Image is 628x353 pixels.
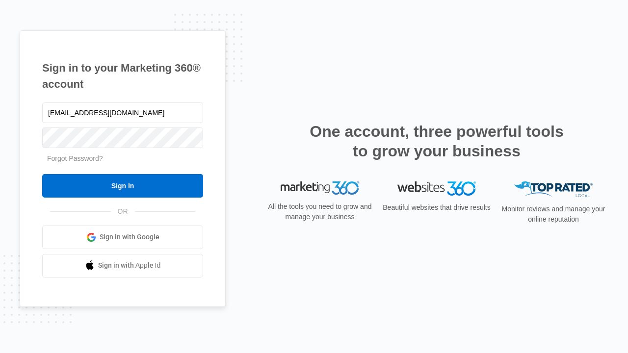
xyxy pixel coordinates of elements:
[42,102,203,123] input: Email
[42,226,203,249] a: Sign in with Google
[307,122,567,161] h2: One account, three powerful tools to grow your business
[514,181,593,198] img: Top Rated Local
[100,232,159,242] span: Sign in with Google
[265,202,375,222] p: All the tools you need to grow and manage your business
[498,204,608,225] p: Monitor reviews and manage your online reputation
[47,154,103,162] a: Forgot Password?
[382,202,492,213] p: Beautiful websites that drive results
[98,260,161,271] span: Sign in with Apple Id
[111,206,135,217] span: OR
[42,254,203,277] a: Sign in with Apple Id
[281,181,359,195] img: Marketing 360
[397,181,476,196] img: Websites 360
[42,174,203,198] input: Sign In
[42,60,203,92] h1: Sign in to your Marketing 360® account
